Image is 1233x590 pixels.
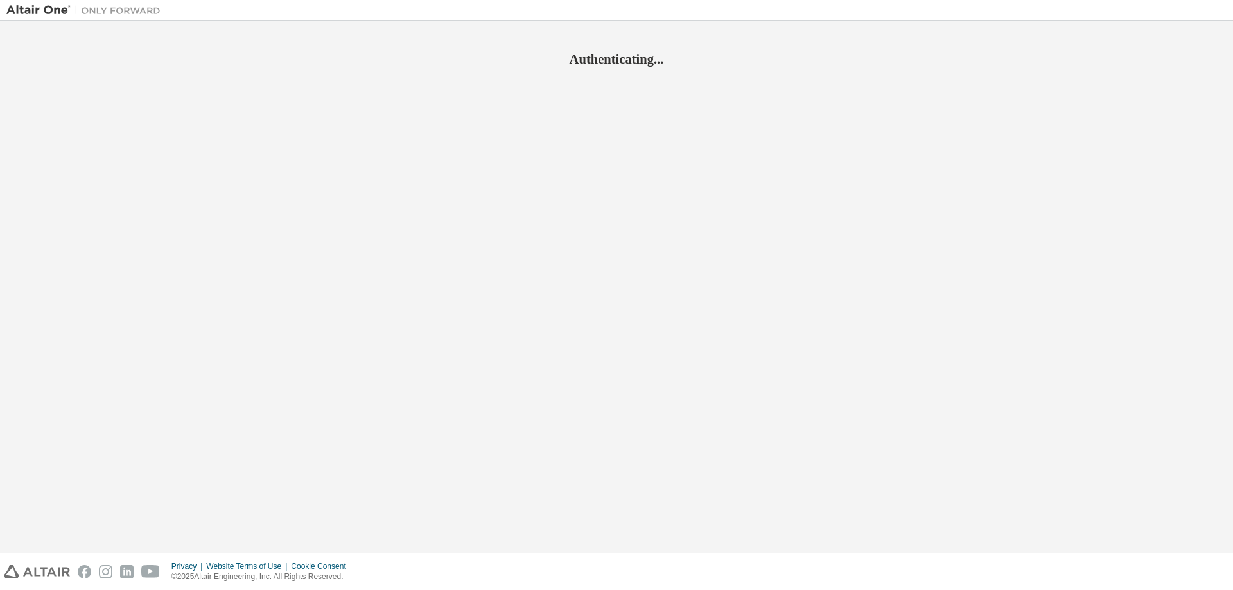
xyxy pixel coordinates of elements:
[171,571,354,582] p: © 2025 Altair Engineering, Inc. All Rights Reserved.
[78,565,91,578] img: facebook.svg
[141,565,160,578] img: youtube.svg
[206,561,291,571] div: Website Terms of Use
[6,4,167,17] img: Altair One
[99,565,112,578] img: instagram.svg
[6,51,1227,67] h2: Authenticating...
[291,561,353,571] div: Cookie Consent
[171,561,206,571] div: Privacy
[120,565,134,578] img: linkedin.svg
[4,565,70,578] img: altair_logo.svg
